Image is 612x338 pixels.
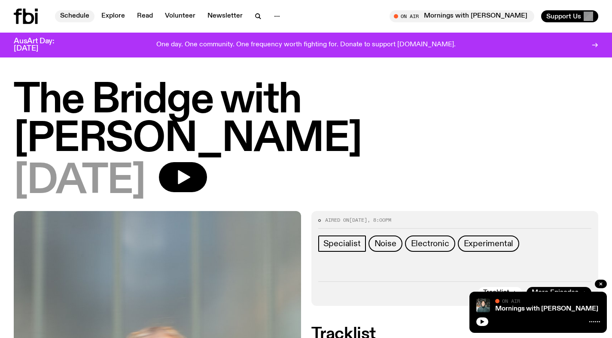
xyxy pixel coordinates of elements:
[541,10,598,22] button: Support Us
[55,10,94,22] a: Schedule
[325,217,349,223] span: Aired on
[323,239,361,248] span: Specialist
[318,235,366,252] a: Specialist
[546,12,581,20] span: Support Us
[495,305,598,312] a: Mornings with [PERSON_NAME]
[483,290,509,296] span: Tracklist
[502,298,520,304] span: On Air
[464,239,514,248] span: Experimental
[160,10,201,22] a: Volunteer
[14,162,145,201] span: [DATE]
[478,287,522,299] button: Tracklist
[411,239,449,248] span: Electronic
[368,235,402,252] a: Noise
[405,235,455,252] a: Electronic
[202,10,248,22] a: Newsletter
[532,290,579,296] span: More Episodes
[14,81,598,159] h1: The Bridge with [PERSON_NAME]
[367,217,391,223] span: , 8:00pm
[527,287,591,299] a: More Episodes
[349,217,367,223] span: [DATE]
[476,299,490,312] img: Radio presenter Ben Hansen sits in front of a wall of photos and an fbi radio sign. Film photo. B...
[375,239,396,248] span: Noise
[458,235,520,252] a: Experimental
[390,10,534,22] button: On AirMornings with [PERSON_NAME]
[156,41,456,49] p: One day. One community. One frequency worth fighting for. Donate to support [DOMAIN_NAME].
[96,10,130,22] a: Explore
[14,38,69,52] h3: AusArt Day: [DATE]
[132,10,158,22] a: Read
